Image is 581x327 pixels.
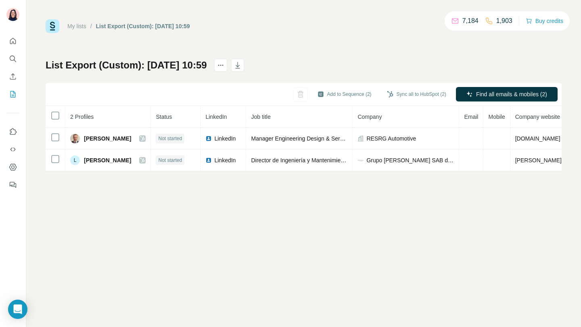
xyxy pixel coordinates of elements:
button: Sync all to HubSpot (2) [381,88,452,100]
span: Find all emails & mobiles (2) [476,90,547,98]
button: Find all emails & mobiles (2) [456,87,558,101]
img: Avatar [6,8,19,21]
button: actions [214,59,227,72]
span: Job title [251,114,270,120]
span: Status [156,114,172,120]
img: Avatar [70,134,80,143]
button: Enrich CSV [6,69,19,84]
span: Grupo [PERSON_NAME] SAB de CV [366,156,454,164]
button: My lists [6,87,19,101]
div: List Export (Custom): [DATE] 10:59 [96,22,190,30]
span: [PERSON_NAME] [84,156,131,164]
button: Buy credits [526,15,563,27]
img: company-logo [357,157,364,163]
span: Company website [515,114,560,120]
div: L [70,155,80,165]
span: Mobile [488,114,505,120]
span: [PERSON_NAME] [84,135,131,143]
button: Dashboard [6,160,19,174]
img: LinkedIn logo [205,157,212,163]
div: Open Intercom Messenger [8,300,27,319]
span: LinkedIn [214,135,236,143]
p: 1,903 [496,16,512,26]
span: Manager Engineering Design & Services Automotive [251,135,382,142]
a: My lists [67,23,86,29]
p: 7,184 [462,16,479,26]
span: 2 Profiles [70,114,94,120]
button: Feedback [6,178,19,192]
span: Director de Ingeniería y Mantenimiento [251,157,348,163]
span: [DOMAIN_NAME] [515,135,560,142]
span: RESRG Automotive [366,135,416,143]
button: Quick start [6,34,19,48]
button: Search [6,52,19,66]
span: Not started [158,135,182,142]
span: Email [464,114,478,120]
span: LinkedIn [205,114,227,120]
button: Use Surfe API [6,142,19,157]
img: Surfe Logo [46,19,59,33]
span: Not started [158,157,182,164]
span: Company [357,114,382,120]
img: LinkedIn logo [205,135,212,142]
li: / [90,22,92,30]
button: Add to Sequence (2) [312,88,377,100]
span: LinkedIn [214,156,236,164]
button: Use Surfe on LinkedIn [6,124,19,139]
h1: List Export (Custom): [DATE] 10:59 [46,59,207,72]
